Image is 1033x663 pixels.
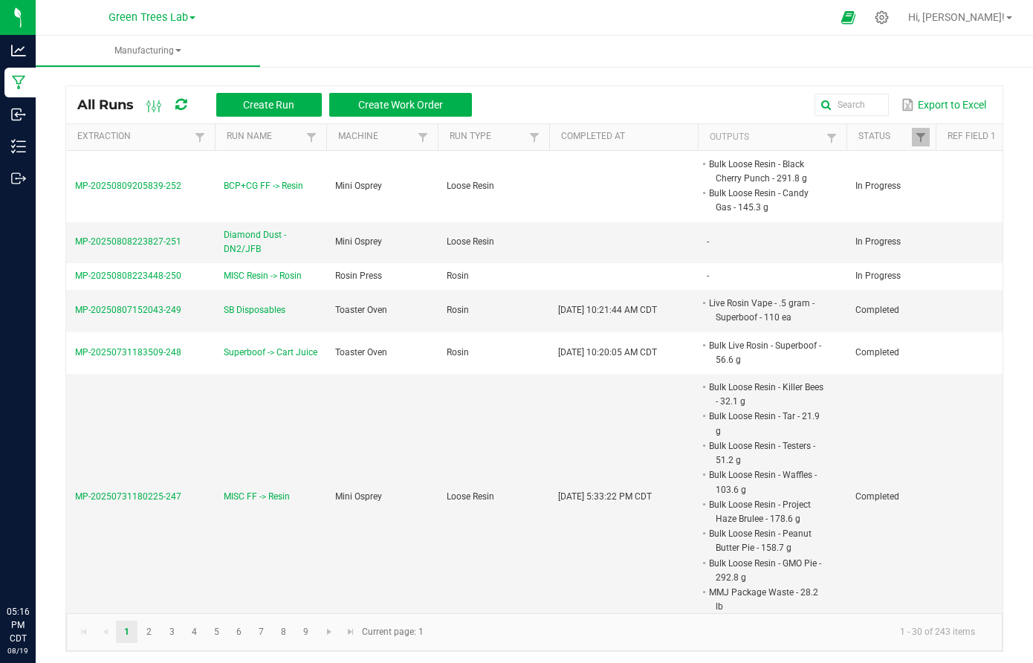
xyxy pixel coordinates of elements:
[707,526,824,555] li: Bulk Loose Resin - Peanut Butter Pie - 158.7 g
[698,124,846,151] th: Outputs
[414,128,432,146] a: Filter
[206,621,227,643] a: Page 5
[698,222,846,263] td: -
[75,181,181,191] span: MP-20250809205839-252
[558,305,657,315] span: [DATE] 10:21:44 AM CDT
[319,621,340,643] a: Go to the next page
[224,303,285,317] span: SB Disposables
[948,131,1000,143] a: Ref Field 1Sortable
[11,43,26,58] inline-svg: Analytics
[898,92,990,117] button: Export to Excel
[558,491,652,502] span: [DATE] 5:33:22 PM CDT
[224,179,303,193] span: BCP+CG FF -> Resin
[75,347,181,358] span: MP-20250731183509-248
[908,11,1005,23] span: Hi, [PERSON_NAME]!
[323,626,335,638] span: Go to the next page
[707,585,824,614] li: MMJ Package Waste - 28.2 lb
[11,75,26,90] inline-svg: Manufacturing
[855,305,899,315] span: Completed
[707,338,824,367] li: Bulk Live Rosin - Superboof - 56.6 g
[75,305,181,315] span: MP-20250807152043-249
[707,439,824,468] li: Bulk Loose Resin - Testers - 51.2 g
[66,613,1003,651] kendo-pager: Current page: 1
[109,11,188,24] span: Green Trees Lab
[36,36,260,67] a: Manufacturing
[912,128,930,146] a: Filter
[116,621,137,643] a: Page 1
[561,131,692,143] a: Completed AtSortable
[433,620,987,644] kendo-pager-info: 1 - 30 of 243 items
[191,128,209,146] a: Filter
[707,409,824,438] li: Bulk Loose Resin - Tar - 21.9 g
[345,626,357,638] span: Go to the last page
[450,131,525,143] a: Run TypeSortable
[184,621,205,643] a: Page 4
[250,621,272,643] a: Page 7
[329,93,472,117] button: Create Work Order
[815,94,889,116] input: Search
[224,346,317,360] span: Superboof -> Cart Juice
[858,131,911,143] a: StatusSortable
[855,347,899,358] span: Completed
[335,347,387,358] span: Toaster Oven
[216,93,322,117] button: Create Run
[340,621,362,643] a: Go to the last page
[138,621,160,643] a: Page 2
[447,305,469,315] span: Rosin
[335,236,382,247] span: Mini Osprey
[447,236,494,247] span: Loose Resin
[698,263,846,290] td: -
[823,129,841,147] a: Filter
[77,92,483,117] div: All Runs
[7,645,29,656] p: 08/19
[7,605,29,645] p: 05:16 PM CDT
[872,10,891,25] div: Manage settings
[707,468,824,497] li: Bulk Loose Resin - Waffles - 103.6 g
[273,621,294,643] a: Page 8
[243,99,294,111] span: Create Run
[558,347,657,358] span: [DATE] 10:20:05 AM CDT
[44,542,62,560] iframe: Resource center unread badge
[36,45,260,57] span: Manufacturing
[707,157,824,186] li: Bulk Loose Resin - Black Cherry Punch - 291.8 g
[335,491,382,502] span: Mini Osprey
[335,271,382,281] span: Rosin Press
[707,556,824,585] li: Bulk Loose Resin - GMO Pie - 292.8 g
[75,236,181,247] span: MP-20250808223827-251
[295,621,317,643] a: Page 9
[227,131,302,143] a: Run NameSortable
[75,491,181,502] span: MP-20250731180225-247
[707,497,824,526] li: Bulk Loose Resin - Project Haze Brulee - 178.6 g
[224,269,302,283] span: MISC Resin -> Rosin
[855,271,901,281] span: In Progress
[75,271,181,281] span: MP-20250808223448-250
[11,139,26,154] inline-svg: Inventory
[15,544,59,589] iframe: Resource center
[707,380,824,409] li: Bulk Loose Resin - Killer Bees - 32.1 g
[855,491,899,502] span: Completed
[447,491,494,502] span: Loose Resin
[11,107,26,122] inline-svg: Inbound
[224,490,290,504] span: MISC FF -> Resin
[161,621,183,643] a: Page 3
[77,131,190,143] a: ExtractionSortable
[832,3,865,32] span: Open Ecommerce Menu
[302,128,320,146] a: Filter
[447,271,469,281] span: Rosin
[447,347,469,358] span: Rosin
[335,181,382,191] span: Mini Osprey
[11,171,26,186] inline-svg: Outbound
[338,131,413,143] a: MachineSortable
[707,186,824,215] li: Bulk Loose Resin - Candy Gas - 145.3 g
[335,305,387,315] span: Toaster Oven
[525,128,543,146] a: Filter
[855,181,901,191] span: In Progress
[228,621,250,643] a: Page 6
[707,296,824,325] li: Live Rosin Vape - .5 gram - Superboof - 110 ea
[358,99,443,111] span: Create Work Order
[447,181,494,191] span: Loose Resin
[1001,128,1019,146] a: Filter
[224,228,317,256] span: Diamond Dust - DN2/JFB
[855,236,901,247] span: In Progress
